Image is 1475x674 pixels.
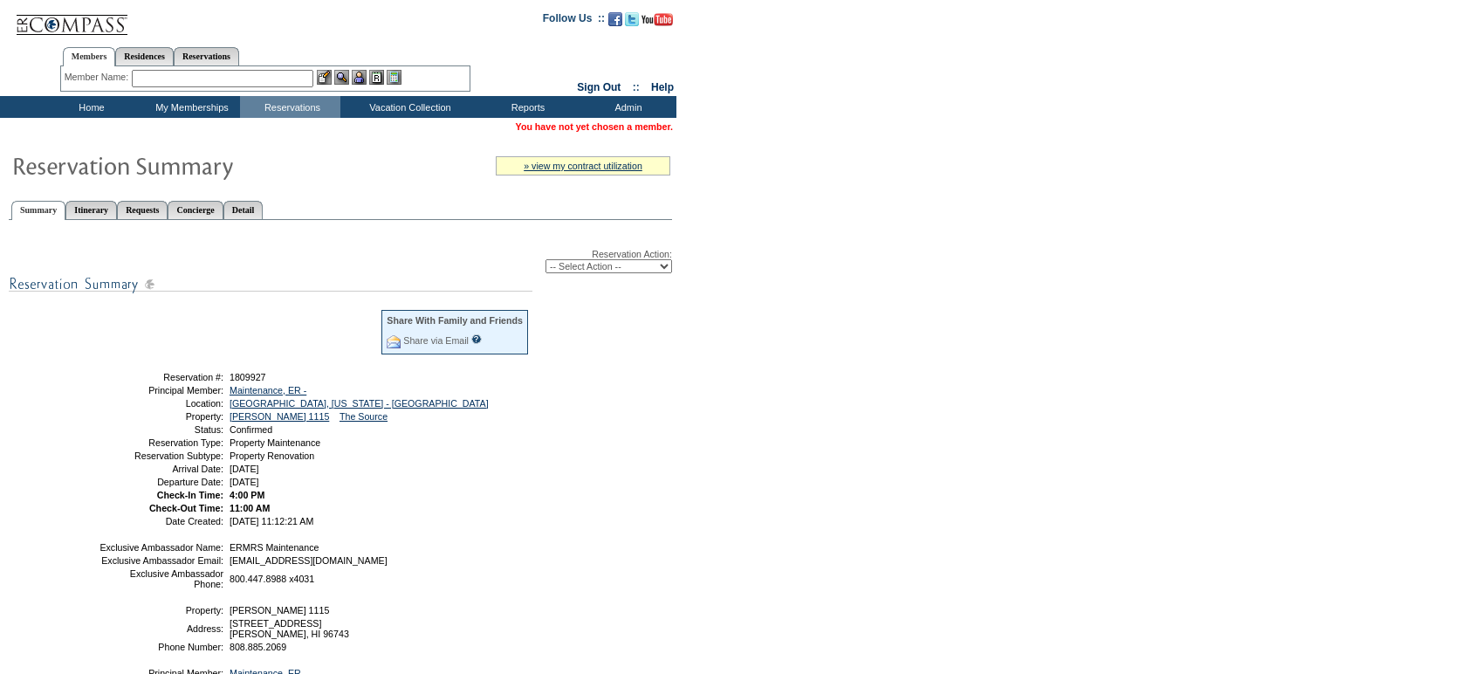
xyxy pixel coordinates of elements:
[317,70,332,85] img: b_edit.gif
[149,503,223,513] strong: Check-Out Time:
[223,201,264,219] a: Detail
[625,12,639,26] img: Follow us on Twitter
[168,201,223,219] a: Concierge
[230,398,489,409] a: [GEOGRAPHIC_DATA], [US_STATE] - [GEOGRAPHIC_DATA]
[117,201,168,219] a: Requests
[230,490,264,500] span: 4:00 PM
[608,17,622,28] a: Become our fan on Facebook
[99,605,223,616] td: Property:
[99,411,223,422] td: Property:
[65,201,117,219] a: Itinerary
[99,568,223,589] td: Exclusive Ambassador Phone:
[387,70,401,85] img: b_calculator.gif
[625,17,639,28] a: Follow us on Twitter
[524,161,642,171] a: » view my contract utilization
[99,372,223,382] td: Reservation #:
[340,96,476,118] td: Vacation Collection
[240,96,340,118] td: Reservations
[230,542,319,553] span: ERMRS Maintenance
[230,574,314,584] span: 800.447.8988 x4031
[230,618,349,639] span: [STREET_ADDRESS] [PERSON_NAME], HI 96743
[352,70,367,85] img: Impersonate
[99,437,223,448] td: Reservation Type:
[11,148,360,182] img: Reservaton Summary
[334,70,349,85] img: View
[99,555,223,566] td: Exclusive Ambassador Email:
[99,464,223,474] td: Arrival Date:
[471,334,482,344] input: What is this?
[99,516,223,526] td: Date Created:
[65,70,132,85] div: Member Name:
[9,273,532,295] img: subTtlResSummary.gif
[340,411,388,422] a: The Source
[230,411,329,422] a: [PERSON_NAME] 1115
[230,605,329,616] span: [PERSON_NAME] 1115
[230,555,388,566] span: [EMAIL_ADDRESS][DOMAIN_NAME]
[115,47,174,65] a: Residences
[63,47,116,66] a: Members
[174,47,239,65] a: Reservations
[99,477,223,487] td: Departure Date:
[516,121,673,132] span: You have not yet chosen a member.
[230,450,314,461] span: Property Renovation
[99,642,223,652] td: Phone Number:
[230,437,320,448] span: Property Maintenance
[543,10,605,31] td: Follow Us ::
[11,201,65,220] a: Summary
[476,96,576,118] td: Reports
[99,618,223,639] td: Address:
[641,17,673,28] a: Subscribe to our YouTube Channel
[608,12,622,26] img: Become our fan on Facebook
[140,96,240,118] td: My Memberships
[651,81,674,93] a: Help
[633,81,640,93] span: ::
[576,96,676,118] td: Admin
[99,542,223,553] td: Exclusive Ambassador Name:
[230,424,272,435] span: Confirmed
[99,450,223,461] td: Reservation Subtype:
[230,372,266,382] span: 1809927
[230,642,286,652] span: 808.885.2069
[230,516,313,526] span: [DATE] 11:12:21 AM
[369,70,384,85] img: Reservations
[99,424,223,435] td: Status:
[387,315,523,326] div: Share With Family and Friends
[577,81,621,93] a: Sign Out
[230,477,259,487] span: [DATE]
[230,464,259,474] span: [DATE]
[99,398,223,409] td: Location:
[641,13,673,26] img: Subscribe to our YouTube Channel
[9,249,672,273] div: Reservation Action:
[99,385,223,395] td: Principal Member:
[230,503,270,513] span: 11:00 AM
[230,385,306,395] a: Maintenance, ER -
[157,490,223,500] strong: Check-In Time:
[403,335,469,346] a: Share via Email
[39,96,140,118] td: Home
